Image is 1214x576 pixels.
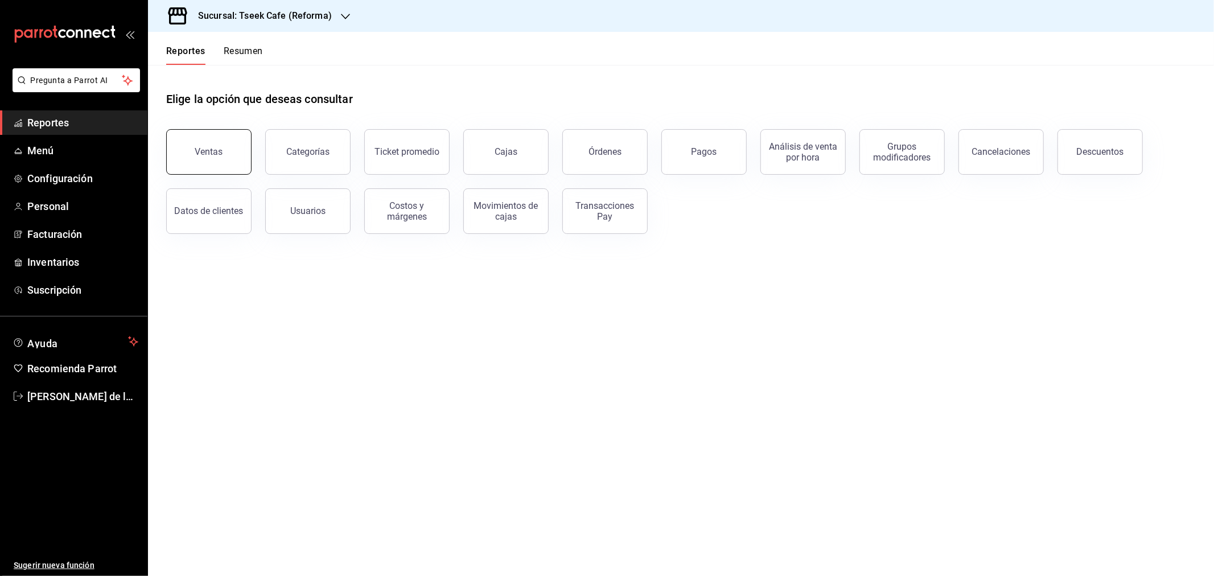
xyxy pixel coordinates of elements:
[364,188,450,234] button: Costos y márgenes
[1077,146,1124,157] div: Descuentos
[958,129,1044,175] button: Cancelaciones
[14,559,138,571] span: Sugerir nueva función
[867,141,937,163] div: Grupos modificadores
[692,146,717,157] div: Pagos
[859,129,945,175] button: Grupos modificadores
[265,188,351,234] button: Usuarios
[372,200,442,222] div: Costos y márgenes
[166,46,263,65] div: navigation tabs
[471,200,541,222] div: Movimientos de cajas
[125,30,134,39] button: open_drawer_menu
[224,46,263,65] button: Resumen
[175,205,244,216] div: Datos de clientes
[1057,129,1143,175] button: Descuentos
[27,115,138,130] span: Reportes
[27,335,124,348] span: Ayuda
[768,141,838,163] div: Análisis de venta por hora
[27,199,138,214] span: Personal
[562,188,648,234] button: Transacciones Pay
[661,129,747,175] button: Pagos
[589,146,622,157] div: Órdenes
[364,129,450,175] button: Ticket promedio
[166,46,205,65] button: Reportes
[13,68,140,92] button: Pregunta a Parrot AI
[375,146,439,157] div: Ticket promedio
[27,143,138,158] span: Menú
[27,389,138,404] span: [PERSON_NAME] de la [PERSON_NAME]
[166,90,353,108] h1: Elige la opción que deseas consultar
[166,129,252,175] button: Ventas
[189,9,332,23] h3: Sucursal: Tseek Cafe (Reforma)
[31,75,122,87] span: Pregunta a Parrot AI
[166,188,252,234] button: Datos de clientes
[972,146,1031,157] div: Cancelaciones
[27,227,138,242] span: Facturación
[570,200,640,222] div: Transacciones Pay
[286,146,330,157] div: Categorías
[290,205,326,216] div: Usuarios
[195,146,223,157] div: Ventas
[495,145,518,159] div: Cajas
[8,83,140,94] a: Pregunta a Parrot AI
[27,171,138,186] span: Configuración
[463,188,549,234] button: Movimientos de cajas
[760,129,846,175] button: Análisis de venta por hora
[27,282,138,298] span: Suscripción
[27,254,138,270] span: Inventarios
[562,129,648,175] button: Órdenes
[265,129,351,175] button: Categorías
[27,361,138,376] span: Recomienda Parrot
[463,129,549,175] a: Cajas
